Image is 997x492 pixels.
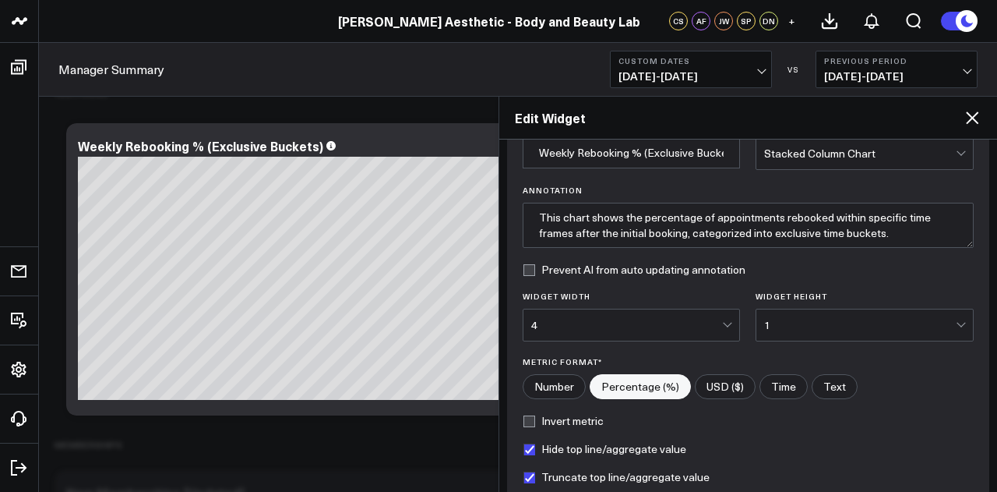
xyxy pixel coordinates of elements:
span: [DATE] - [DATE] [824,70,969,83]
button: Custom Dates[DATE]-[DATE] [610,51,772,88]
span: [DATE] - [DATE] [618,70,763,83]
label: Widget Width [523,292,741,301]
div: DN [759,12,778,30]
div: SP [737,12,756,30]
div: CS [669,12,688,30]
a: Manager Summary [58,61,164,78]
b: Previous Period [824,56,969,65]
label: Percentage (%) [590,374,691,399]
label: Metric Format* [523,357,974,366]
label: Truncate top line/aggregate value [523,471,710,483]
label: Time [759,374,808,399]
label: Widget Height [756,292,974,301]
div: Weekly Rebooking % (Exclusive Buckets) [78,137,323,154]
textarea: This chart shows the percentage of appointments rebooked within specific time frames after the in... [523,203,974,248]
button: + [782,12,801,30]
label: Prevent AI from auto updating annotation [523,264,745,276]
label: USD ($) [695,374,756,399]
b: Custom Dates [618,56,763,65]
div: 4 [531,319,723,331]
div: AF [692,12,710,30]
div: JW [714,12,733,30]
button: Previous Period[DATE]-[DATE] [816,51,978,88]
label: Annotation [523,186,974,195]
span: + [788,16,795,27]
label: Hide top line/aggregate value [523,443,686,455]
div: 1 [764,319,956,331]
label: Text [812,374,858,399]
input: Enter your widget title [523,137,741,168]
div: VS [780,65,808,74]
h2: Edit Widget [515,109,964,126]
div: Stacked Column Chart [764,147,956,160]
div: Memberships [55,427,122,462]
a: [PERSON_NAME] Aesthetic - Body and Beauty Lab [338,12,640,30]
label: Number [523,374,586,399]
label: Invert metric [523,415,604,427]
